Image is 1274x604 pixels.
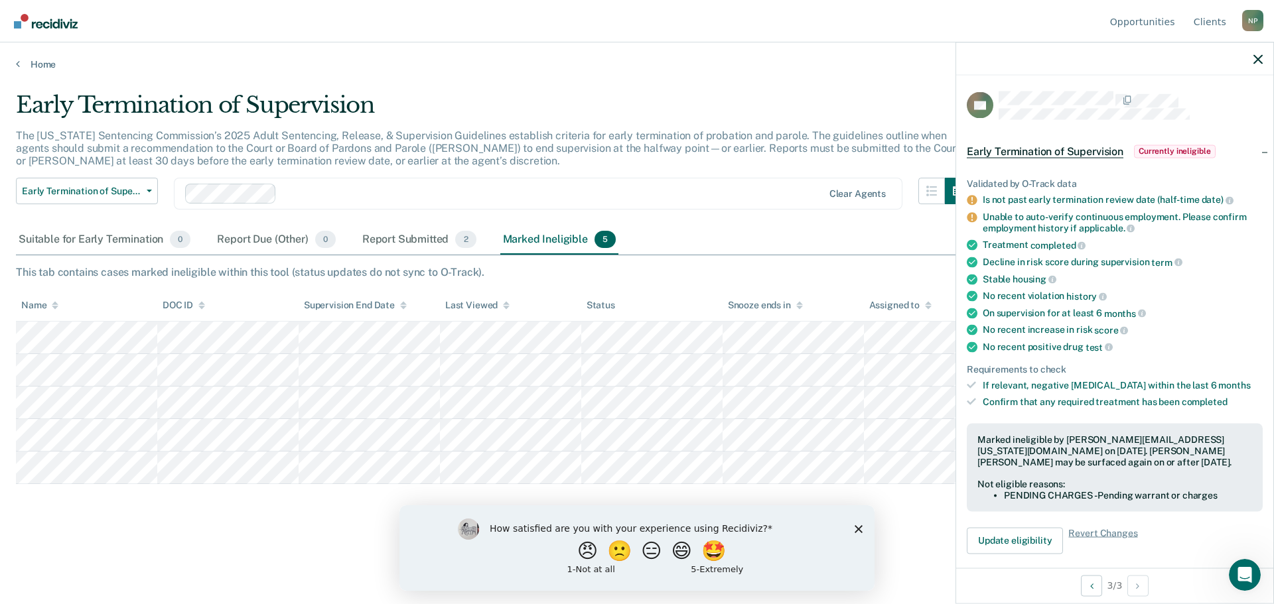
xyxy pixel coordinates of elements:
div: Snooze ends in [728,300,803,311]
div: Marked ineligible by [PERSON_NAME][EMAIL_ADDRESS][US_STATE][DOMAIN_NAME] on [DATE]. [PERSON_NAME]... [977,434,1252,467]
img: Recidiviz [14,14,78,29]
div: Stable [983,273,1263,285]
div: Marked Ineligible [500,225,619,255]
div: Assigned to [869,300,932,311]
div: No recent positive drug [983,341,1263,353]
iframe: Intercom live chat [1229,559,1261,591]
div: This tab contains cases marked ineligible within this tool (status updates do not sync to O-Track). [16,266,1258,278]
a: Home [16,58,1258,70]
span: 2 [455,231,476,248]
div: Early Termination of Supervision [16,91,971,129]
span: 0 [170,231,190,248]
iframe: Survey by Kim from Recidiviz [399,505,875,591]
div: Supervision End Date [304,300,407,311]
button: Profile dropdown button [1242,10,1263,31]
div: Name [21,300,58,311]
div: N P [1242,10,1263,31]
div: 3 / 3 [956,568,1273,603]
span: Currently ineligible [1134,145,1216,158]
span: test [1086,341,1113,352]
span: months [1218,380,1250,391]
div: Report Due (Other) [214,225,338,255]
span: score [1094,325,1128,335]
div: No recent violation [983,290,1263,302]
span: Revert Changes [1068,527,1137,554]
span: completed [1030,240,1086,251]
div: Last Viewed [445,300,510,311]
span: 0 [315,231,336,248]
span: Early Termination of Supervision [967,145,1123,158]
p: The [US_STATE] Sentencing Commission’s 2025 Adult Sentencing, Release, & Supervision Guidelines e... [16,129,960,167]
li: PENDING CHARGES - Pending warrant or charges [1004,489,1252,501]
span: history [1066,290,1107,301]
div: Treatment [983,239,1263,251]
span: 5 [595,231,616,248]
div: No recent increase in risk [983,324,1263,336]
div: Decline in risk score during supervision [983,256,1263,268]
button: Next Opportunity [1127,575,1149,596]
div: If relevant, negative [MEDICAL_DATA] within the last 6 [983,380,1263,391]
div: Clear agents [829,188,886,200]
button: Previous Opportunity [1081,575,1102,596]
div: Suitable for Early Termination [16,225,193,255]
div: Validated by O-Track data [967,178,1263,189]
button: Update eligibility [967,527,1063,554]
div: DOC ID [163,300,205,311]
div: Not eligible reasons: [977,479,1252,490]
div: Confirm that any required treatment has been [983,396,1263,408]
div: Status [587,300,615,311]
span: housing [1013,274,1056,284]
span: completed [1182,396,1228,407]
div: Unable to auto-verify continuous employment. Please confirm employment history if applicable. [983,211,1263,233]
span: Early Termination of Supervision [22,186,141,197]
span: term [1151,257,1182,267]
div: On supervision for at least 6 [983,307,1263,319]
div: Early Termination of SupervisionCurrently ineligible [956,130,1273,172]
div: Is not past early termination review date (half-time date) [983,194,1263,206]
div: Report Submitted [360,225,479,255]
div: Requirements to check [967,363,1263,375]
span: months [1104,308,1146,318]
